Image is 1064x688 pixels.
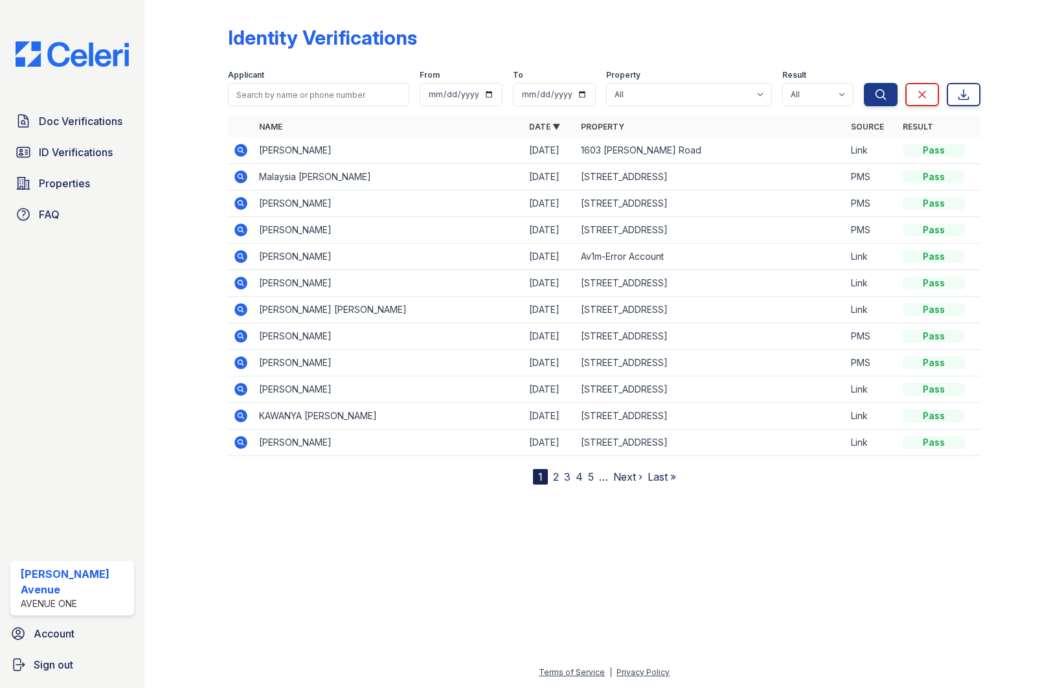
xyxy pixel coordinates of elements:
td: Malaysia [PERSON_NAME] [254,164,524,190]
td: [PERSON_NAME] [254,376,524,403]
a: 4 [576,470,583,483]
div: Pass [903,197,965,210]
div: Pass [903,303,965,316]
td: [STREET_ADDRESS] [576,350,846,376]
span: … [599,469,608,485]
a: ID Verifications [10,139,134,165]
td: [PERSON_NAME] [254,190,524,217]
td: KAWANYA [PERSON_NAME] [254,403,524,430]
a: 2 [553,470,559,483]
div: Pass [903,224,965,236]
td: [DATE] [524,164,576,190]
label: Result [782,70,806,80]
td: [DATE] [524,244,576,270]
td: Av1m-Error Account [576,244,846,270]
a: Last » [648,470,676,483]
label: From [420,70,440,80]
div: Pass [903,144,965,157]
td: [STREET_ADDRESS] [576,164,846,190]
div: Pass [903,436,965,449]
td: [PERSON_NAME] [254,244,524,270]
div: Pass [903,383,965,396]
span: ID Verifications [39,144,113,160]
td: [DATE] [524,190,576,217]
div: 1 [533,469,548,485]
div: Identity Verifications [228,26,417,49]
div: Avenue One [21,597,129,610]
td: [DATE] [524,217,576,244]
div: Pass [903,409,965,422]
td: [DATE] [524,270,576,297]
a: Next › [613,470,642,483]
a: Result [903,122,933,132]
label: Applicant [228,70,264,80]
td: PMS [846,323,898,350]
td: [STREET_ADDRESS] [576,297,846,323]
span: Properties [39,176,90,191]
td: Link [846,244,898,270]
input: Search by name or phone number [228,83,409,106]
a: Properties [10,170,134,196]
td: [STREET_ADDRESS] [576,376,846,403]
td: [STREET_ADDRESS] [576,403,846,430]
a: Privacy Policy [617,667,670,677]
label: Property [606,70,640,80]
td: [DATE] [524,297,576,323]
a: Date ▼ [529,122,560,132]
a: Doc Verifications [10,108,134,134]
td: Link [846,376,898,403]
td: [DATE] [524,376,576,403]
td: [STREET_ADDRESS] [576,323,846,350]
td: [STREET_ADDRESS] [576,270,846,297]
td: [STREET_ADDRESS] [576,217,846,244]
div: | [609,667,612,677]
td: [DATE] [524,137,576,164]
td: [PERSON_NAME] [254,350,524,376]
span: Doc Verifications [39,113,122,129]
span: Sign out [34,657,73,672]
div: Pass [903,277,965,290]
td: 1603 [PERSON_NAME] Road [576,137,846,164]
td: [PERSON_NAME] [254,137,524,164]
td: [STREET_ADDRESS] [576,190,846,217]
span: Account [34,626,74,641]
td: Link [846,403,898,430]
a: FAQ [10,201,134,227]
a: 5 [588,470,594,483]
td: [STREET_ADDRESS] [576,430,846,456]
td: PMS [846,164,898,190]
td: Link [846,430,898,456]
td: Link [846,297,898,323]
td: [DATE] [524,350,576,376]
td: PMS [846,217,898,244]
div: [PERSON_NAME] Avenue [21,566,129,597]
td: [DATE] [524,430,576,456]
td: [DATE] [524,323,576,350]
td: [DATE] [524,403,576,430]
a: Account [5,621,139,647]
div: Pass [903,170,965,183]
a: 3 [564,470,571,483]
td: [PERSON_NAME] [254,323,524,350]
a: Name [259,122,282,132]
img: CE_Logo_Blue-a8612792a0a2168367f1c8372b55b34899dd931a85d93a1a3d3e32e68fde9ad4.png [5,41,139,67]
td: [PERSON_NAME] [PERSON_NAME] [254,297,524,323]
a: Source [851,122,884,132]
td: [PERSON_NAME] [254,217,524,244]
div: Pass [903,250,965,263]
td: Link [846,137,898,164]
td: [PERSON_NAME] [254,270,524,297]
td: PMS [846,350,898,376]
td: PMS [846,190,898,217]
div: Pass [903,356,965,369]
td: Link [846,270,898,297]
a: Property [581,122,624,132]
div: Pass [903,330,965,343]
a: Sign out [5,652,139,678]
td: [PERSON_NAME] [254,430,524,456]
label: To [513,70,523,80]
a: Terms of Service [539,667,605,677]
span: FAQ [39,207,60,222]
